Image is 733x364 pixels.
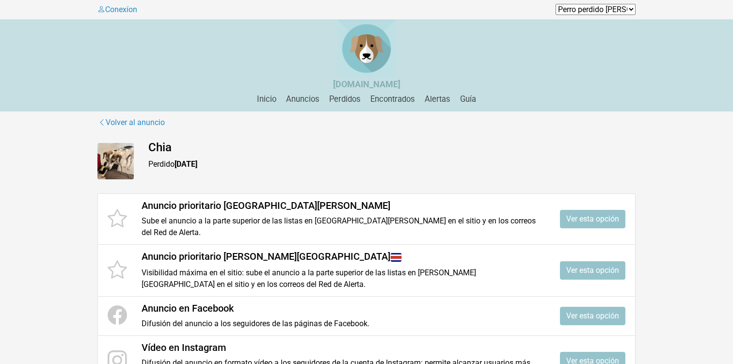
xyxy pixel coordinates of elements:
[142,302,545,314] h4: Anuncio en Facebook
[333,80,400,89] a: [DOMAIN_NAME]
[390,252,402,263] img: Costa Rica
[97,116,165,129] a: Volver al anuncio
[333,79,400,89] strong: [DOMAIN_NAME]
[142,342,545,353] h4: Vídeo en Instagram
[142,267,545,290] p: Visibilidad máxima en el sitio: sube el anuncio a la parte superior de las listas en [PERSON_NAME...
[337,19,396,78] img: Perro Perdido Costa Rica
[560,307,625,325] a: Ver esta opción
[142,215,545,238] p: Sube el anuncio a la parte superior de las listas en [GEOGRAPHIC_DATA][PERSON_NAME] en el sitio y...
[148,158,636,170] p: Perdido
[325,95,365,104] a: Perdidos
[142,318,545,330] p: Difusión del anuncio a los seguidores de las páginas de Facebook.
[366,95,419,104] a: Encontrados
[560,261,625,280] a: Ver esta opción
[253,95,280,104] a: Inicio
[282,95,323,104] a: Anuncios
[175,159,197,169] strong: [DATE]
[142,251,545,263] h4: Anuncio prioritario [PERSON_NAME][GEOGRAPHIC_DATA]
[148,141,636,155] h4: Chia
[142,200,545,211] h4: Anuncio prioritario [GEOGRAPHIC_DATA][PERSON_NAME]
[560,210,625,228] a: Ver esta opción
[421,95,454,104] a: Alertas
[456,95,480,104] a: Guía
[97,5,137,14] a: Conexíon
